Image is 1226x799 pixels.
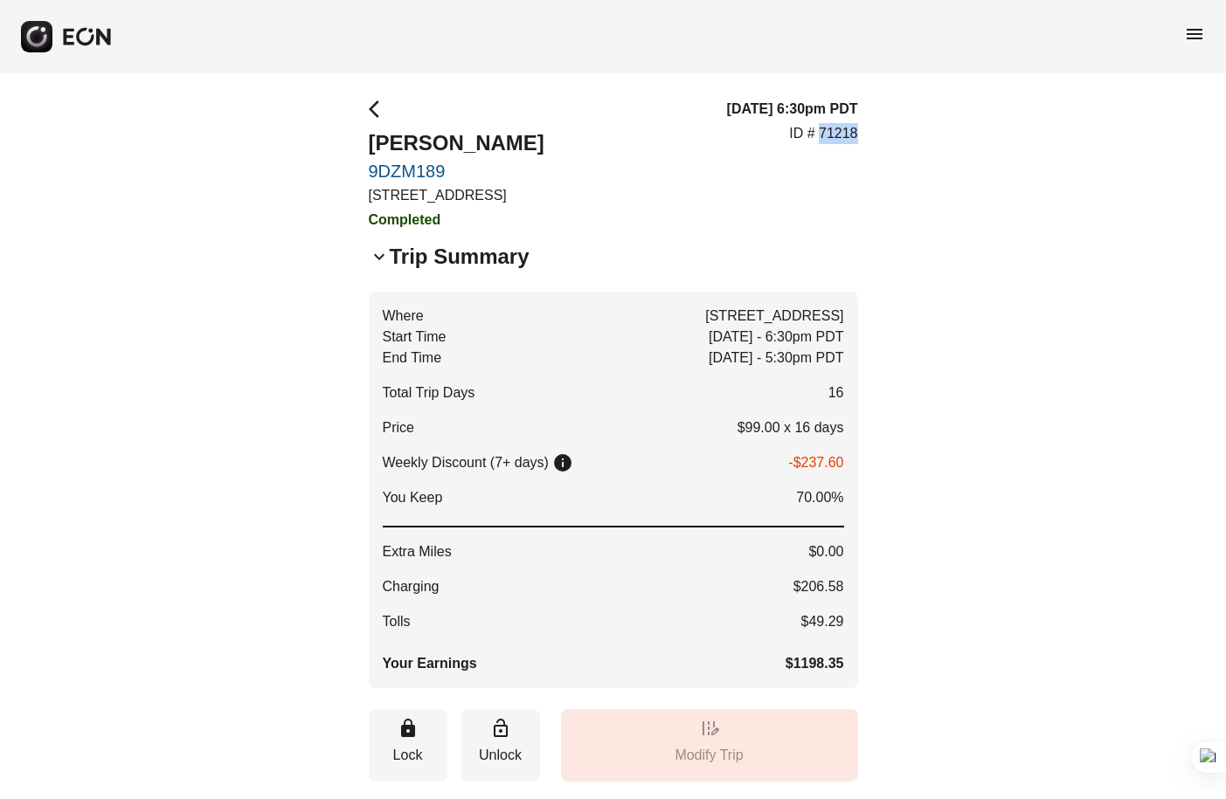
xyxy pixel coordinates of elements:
[490,718,511,739] span: lock_open
[369,292,858,688] button: Where[STREET_ADDRESS]Start Time[DATE] - 6:30pm PDTEnd Time[DATE] - 5:30pm PDTTotal Trip Days16Pri...
[369,161,544,182] a: 9DZM189
[552,452,573,473] span: info
[369,99,390,120] span: arrow_back_ios
[383,576,440,597] span: Charging
[398,718,419,739] span: lock
[369,185,544,206] p: [STREET_ADDRESS]
[383,653,477,674] span: Your Earnings
[383,417,414,438] p: Price
[383,452,549,473] p: Weekly Discount (7+ days)
[369,129,544,157] h2: [PERSON_NAME]
[709,348,843,369] span: [DATE] - 5:30pm PDT
[789,123,857,144] p: ID # 71218
[801,611,844,632] span: $49.29
[383,306,424,327] span: Where
[383,382,475,403] span: Total Trip Days
[377,745,439,766] p: Lock
[793,576,844,597] span: $206.58
[705,306,843,327] span: [STREET_ADDRESS]
[383,611,411,632] span: Tolls
[369,210,544,231] h3: Completed
[738,417,844,438] p: $99.00 x 16 days
[369,246,390,267] span: keyboard_arrow_down
[1184,24,1205,45] span: menu
[808,541,843,562] span: $0.00
[369,709,447,782] button: Lock
[390,243,530,271] h2: Trip Summary
[470,745,531,766] p: Unlock
[383,327,447,348] span: Start Time
[727,99,858,120] h3: [DATE] 6:30pm PDT
[709,327,843,348] span: [DATE] - 6:30pm PDT
[786,653,844,674] span: $1198.35
[383,487,443,508] span: You Keep
[796,487,843,508] span: 70.00%
[828,382,844,403] span: 16
[383,541,452,562] span: Extra Miles
[383,348,442,369] span: End Time
[788,452,843,473] p: -$237.60
[461,709,540,782] button: Unlock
